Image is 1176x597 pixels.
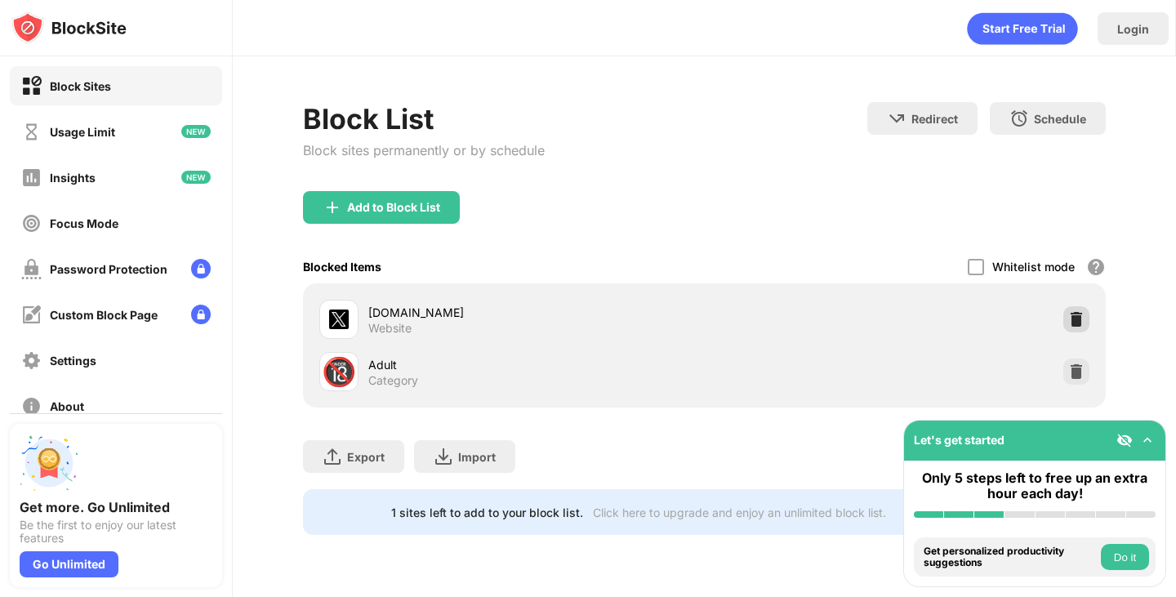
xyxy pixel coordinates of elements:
[21,259,42,279] img: password-protection-off.svg
[1101,544,1149,570] button: Do it
[347,450,385,464] div: Export
[303,102,545,136] div: Block List
[1117,22,1149,36] div: Login
[50,79,111,93] div: Block Sites
[322,355,356,389] div: 🔞
[303,142,545,158] div: Block sites permanently or by schedule
[50,216,118,230] div: Focus Mode
[21,305,42,325] img: customize-block-page-off.svg
[20,519,212,545] div: Be the first to enjoy our latest features
[191,259,211,278] img: lock-menu.svg
[368,304,704,321] div: [DOMAIN_NAME]
[1034,112,1086,126] div: Schedule
[20,499,212,515] div: Get more. Go Unlimited
[911,112,958,126] div: Redirect
[50,171,96,185] div: Insights
[50,125,115,139] div: Usage Limit
[347,201,440,214] div: Add to Block List
[50,262,167,276] div: Password Protection
[21,396,42,417] img: about-off.svg
[458,450,496,464] div: Import
[20,434,78,492] img: push-unlimited.svg
[1116,432,1133,448] img: eye-not-visible.svg
[914,470,1156,501] div: Only 5 steps left to free up an extra hour each day!
[924,546,1097,569] div: Get personalized productivity suggestions
[181,171,211,184] img: new-icon.svg
[191,305,211,324] img: lock-menu.svg
[967,12,1078,45] div: animation
[50,354,96,368] div: Settings
[914,433,1004,447] div: Let's get started
[21,213,42,234] img: focus-off.svg
[21,350,42,371] img: settings-off.svg
[20,551,118,577] div: Go Unlimited
[50,399,84,413] div: About
[21,167,42,188] img: insights-off.svg
[11,11,127,44] img: logo-blocksite.svg
[368,373,418,388] div: Category
[21,122,42,142] img: time-usage-off.svg
[329,310,349,329] img: favicons
[368,321,412,336] div: Website
[21,76,42,96] img: block-on.svg
[992,260,1075,274] div: Whitelist mode
[181,125,211,138] img: new-icon.svg
[1139,432,1156,448] img: omni-setup-toggle.svg
[593,506,886,519] div: Click here to upgrade and enjoy an unlimited block list.
[391,506,583,519] div: 1 sites left to add to your block list.
[303,260,381,274] div: Blocked Items
[368,356,704,373] div: Adult
[50,308,158,322] div: Custom Block Page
